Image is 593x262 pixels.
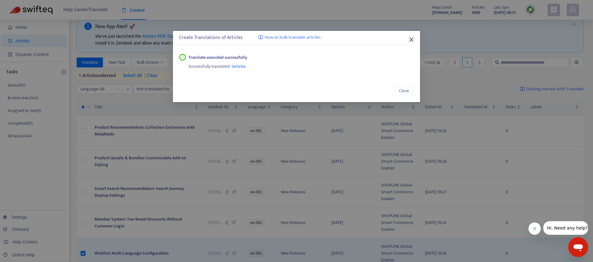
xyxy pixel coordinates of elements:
[265,34,321,41] span: How to bulk translate articles
[258,35,263,40] img: image-link
[568,237,588,257] iframe: メッセージングウィンドウを開くボタン
[231,63,246,70] span: 1 articles
[188,54,247,61] strong: Translate executed successfully
[394,86,414,96] button: Close
[179,34,414,41] div: Create Translations of Articles
[409,37,414,42] span: close
[258,34,321,41] a: How to bulk translate articles
[528,222,541,235] iframe: メッセージを閉じる
[181,55,184,59] span: check
[543,221,588,235] iframe: 会社からのメッセージ
[188,61,414,70] div: Successfully translated
[408,36,415,43] button: Close
[399,88,409,94] span: Close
